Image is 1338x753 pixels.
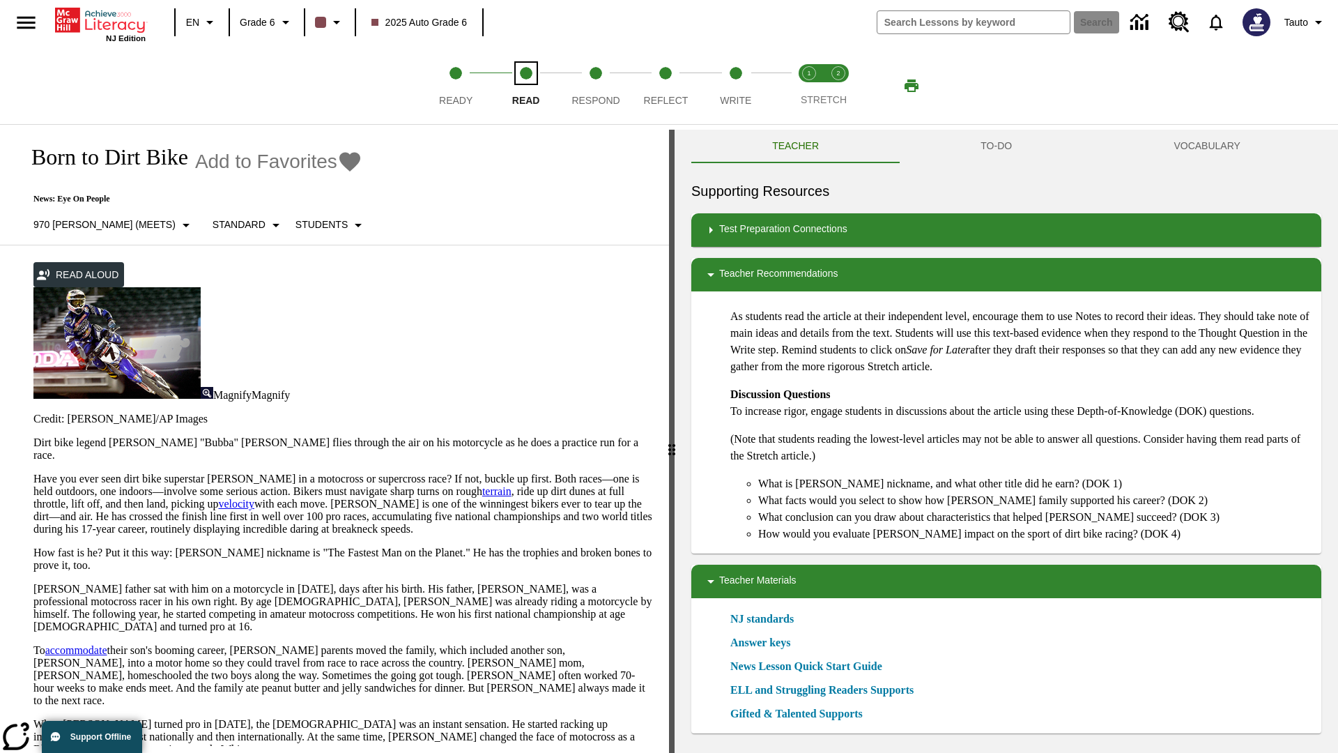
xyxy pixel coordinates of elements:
button: Ready step 1 of 5 [415,47,496,124]
button: Select a new avatar [1234,4,1279,40]
h6: Supporting Resources [691,180,1321,202]
button: Stretch Read step 1 of 2 [789,47,829,124]
button: TO-DO [900,130,1093,163]
button: Respond step 3 of 5 [555,47,636,124]
a: Data Center [1122,3,1160,42]
button: Reflect step 4 of 5 [625,47,706,124]
button: Print [889,73,934,98]
button: Scaffolds, Standard [207,213,290,238]
a: Answer keys, Will open in new browser window or tab [730,634,790,651]
p: As students read the article at their independent level, encourage them to use Notes to record th... [730,308,1310,375]
span: STRETCH [801,94,847,105]
span: Write [720,95,751,106]
button: Read Aloud [33,262,124,288]
strong: Discussion Questions [730,388,831,400]
img: Magnify [201,387,213,399]
li: How would you evaluate [PERSON_NAME] impact on the sport of dirt bike racing? (DOK 4) [758,526,1310,542]
li: What facts would you select to show how [PERSON_NAME] family supported his career? (DOK 2) [758,492,1310,509]
p: Test Preparation Connections [719,222,847,238]
p: (Note that students reading the lowest-level articles may not be able to answer all questions. Co... [730,431,1310,464]
button: Select Student [290,213,372,238]
button: Language: EN, Select a language [180,10,224,35]
span: Ready [439,95,472,106]
img: Avatar [1243,8,1270,36]
button: Open side menu [6,2,47,43]
em: Save for Later [906,344,970,356]
img: Motocross racer James Stewart flies through the air on his dirt bike. [33,287,201,399]
span: EN [186,15,199,30]
button: VOCABULARY [1093,130,1321,163]
button: Stretch Respond step 2 of 2 [818,47,859,124]
a: Notifications [1198,4,1234,40]
div: Instructional Panel Tabs [691,130,1321,163]
span: Add to Favorites [195,151,337,173]
div: Press Enter or Spacebar and then press right and left arrow keys to move the slider [669,130,675,753]
span: Tauto [1284,15,1308,30]
li: What conclusion can you draw about characteristics that helped [PERSON_NAME] succeed? (DOK 3) [758,509,1310,526]
button: Grade: Grade 6, Select a grade [234,10,300,35]
button: Class color is dark brown. Change class color [309,10,351,35]
div: Teacher Materials [691,565,1321,598]
p: Credit: [PERSON_NAME]/AP Images [33,413,652,425]
span: Support Offline [70,732,131,742]
span: Magnify [252,389,290,401]
text: 2 [836,70,840,77]
p: Teacher Recommendations [719,266,838,283]
p: Students [295,218,348,232]
a: velocity [218,498,254,510]
a: terrain [482,485,512,497]
span: NJ Edition [106,34,146,43]
p: How fast is he? Put it this way: [PERSON_NAME] nickname is "The Fastest Man on the Planet." He ha... [33,547,652,572]
button: Profile/Settings [1279,10,1332,35]
button: Support Offline [42,721,142,753]
p: Dirt bike legend [PERSON_NAME] "Bubba" [PERSON_NAME] flies through the air on his motorcycle as h... [33,436,652,462]
p: Standard [213,218,266,232]
button: Add to Favorites - Born to Dirt Bike [195,149,362,174]
button: Teacher [691,130,900,163]
input: search field [877,11,1070,33]
li: What is [PERSON_NAME] nickname, and what other title did he earn? (DOK 1) [758,476,1310,492]
a: Gifted & Talented Supports [730,706,871,722]
span: Reflect [644,95,689,106]
span: 2025 Auto Grade 6 [371,15,468,30]
p: Have you ever seen dirt bike superstar [PERSON_NAME] in a motocross or supercross race? If not, b... [33,473,652,535]
a: accommodate [45,644,107,656]
span: Grade 6 [240,15,275,30]
div: Home [55,5,146,43]
span: Magnify [213,389,252,401]
a: Resource Center, Will open in new tab [1160,3,1198,41]
a: NJ standards [730,611,802,627]
div: Teacher Recommendations [691,258,1321,291]
button: Select Lexile, 970 Lexile (Meets) [28,213,200,238]
button: Write step 5 of 5 [695,47,776,124]
a: News Lesson Quick Start Guide, Will open in new browser window or tab [730,658,882,675]
p: To their son's booming career, [PERSON_NAME] parents moved the family, which included another son... [33,644,652,707]
span: Respond [571,95,620,106]
p: [PERSON_NAME] father sat with him on a motorcycle in [DATE], days after his birth. His father, [P... [33,583,652,633]
span: Read [512,95,540,106]
p: News: Eye On People [17,194,372,204]
div: Test Preparation Connections [691,213,1321,247]
h1: Born to Dirt Bike [17,144,188,170]
p: To increase rigor, engage students in discussions about the article using these Depth-of-Knowledg... [730,386,1310,420]
a: ELL and Struggling Readers Supports [730,682,922,699]
p: 970 [PERSON_NAME] (Meets) [33,218,176,232]
div: activity [675,130,1338,753]
text: 1 [807,70,810,77]
button: Read step 2 of 5 [485,47,566,124]
p: Teacher Materials [719,573,797,590]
